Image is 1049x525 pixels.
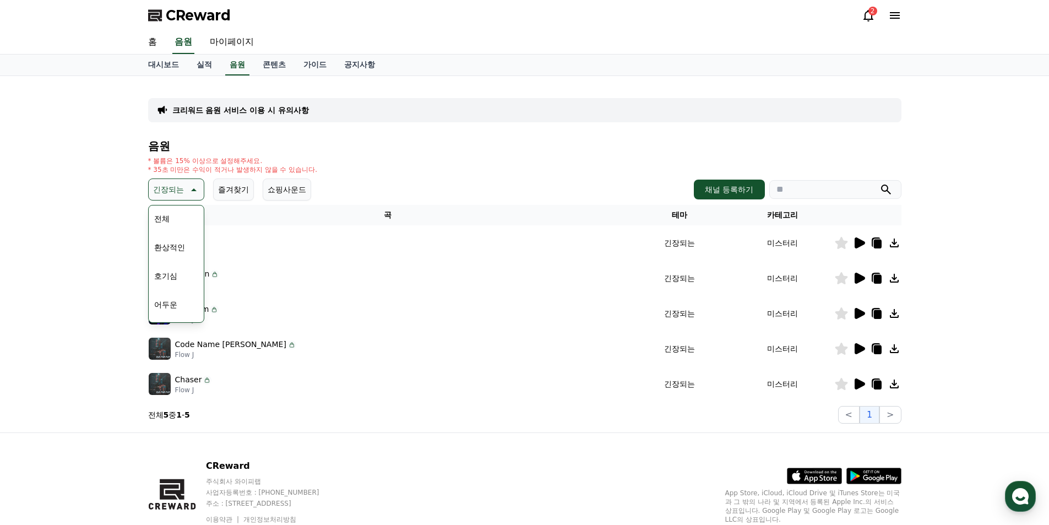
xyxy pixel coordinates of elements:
a: 2 [862,9,875,22]
p: 주식회사 와이피랩 [206,477,340,486]
th: 카테고리 [731,205,834,225]
p: * 35초 미만은 수익이 적거나 발생하지 않을 수 있습니다. [148,165,318,174]
p: 사업자등록번호 : [PHONE_NUMBER] [206,488,340,497]
td: 긴장되는 [628,261,731,296]
a: CReward [148,7,231,24]
button: 전체 [150,207,174,231]
p: * 볼륨은 15% 이상으로 설정해주세요. [148,156,318,165]
a: 음원 [225,55,249,75]
a: 설정 [142,349,211,377]
span: 대화 [101,366,114,375]
button: > [879,406,901,424]
button: 호기심 [150,264,182,288]
a: 크리워드 음원 서비스 이용 시 유의사항 [172,105,309,116]
a: 대시보드 [139,55,188,75]
button: 어두운 [150,293,182,317]
a: 이용약관 [206,516,241,523]
td: 긴장되는 [628,366,731,402]
p: 주소 : [STREET_ADDRESS] [206,499,340,508]
p: Flow J [175,386,212,394]
img: music [149,338,171,360]
td: 긴장되는 [628,331,731,366]
p: Flow J [175,350,296,359]
a: 공지사항 [335,55,384,75]
td: 미스터리 [731,261,834,296]
td: 미스터리 [731,366,834,402]
button: 긴장되는 [148,178,204,201]
p: 전체 중 - [148,409,190,420]
button: 1 [860,406,879,424]
a: 실적 [188,55,221,75]
a: 마이페이지 [201,31,263,54]
button: 쇼핑사운드 [263,178,311,201]
button: < [838,406,860,424]
a: 홈 [3,349,73,377]
a: 음원 [172,31,194,54]
button: 즐겨찾기 [213,178,254,201]
th: 곡 [148,205,628,225]
td: 긴장되는 [628,296,731,331]
td: 미스터리 [731,296,834,331]
p: 긴장되는 [153,182,184,197]
span: CReward [166,7,231,24]
button: 환상적인 [150,235,189,259]
td: 긴장되는 [628,225,731,261]
p: Code Name [PERSON_NAME] [175,339,286,350]
div: 2 [868,7,877,15]
a: 개인정보처리방침 [243,516,296,523]
p: App Store, iCloud, iCloud Drive 및 iTunes Store는 미국과 그 밖의 나라 및 지역에서 등록된 Apple Inc.의 서비스 상표입니다. Goo... [725,489,901,524]
img: music [149,373,171,395]
th: 테마 [628,205,731,225]
h4: 음원 [148,140,901,152]
p: Chaser [175,374,202,386]
span: 설정 [170,366,183,375]
a: 가이드 [295,55,335,75]
strong: 5 [184,410,190,419]
td: 미스터리 [731,225,834,261]
a: 홈 [139,31,166,54]
button: 채널 등록하기 [694,180,764,199]
strong: 1 [176,410,182,419]
a: 콘텐츠 [254,55,295,75]
td: 미스터리 [731,331,834,366]
a: 대화 [73,349,142,377]
p: CReward [206,459,340,473]
strong: 5 [164,410,169,419]
span: 홈 [35,366,41,375]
